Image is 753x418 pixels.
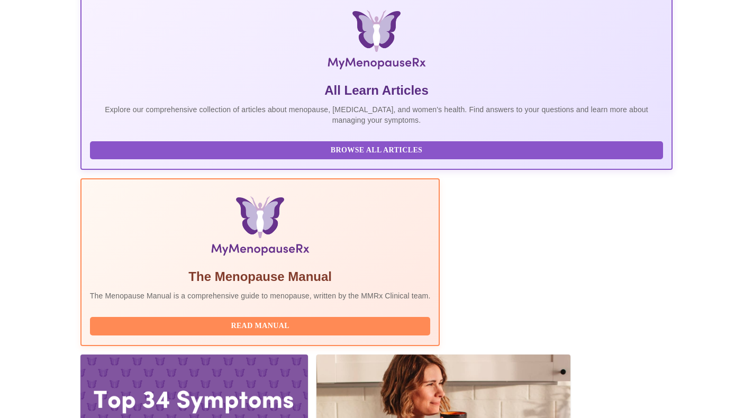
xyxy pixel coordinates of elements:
h5: The Menopause Manual [90,268,431,285]
button: Read Manual [90,317,431,335]
p: The Menopause Manual is a comprehensive guide to menopause, written by the MMRx Clinical team. [90,290,431,301]
p: Explore our comprehensive collection of articles about menopause, [MEDICAL_DATA], and women's hea... [90,104,663,125]
img: Menopause Manual [144,196,376,260]
span: Browse All Articles [101,144,652,157]
button: Browse All Articles [90,141,663,160]
span: Read Manual [101,320,420,333]
img: MyMenopauseRx Logo [179,10,574,74]
a: Read Manual [90,321,433,330]
a: Browse All Articles [90,145,666,154]
h5: All Learn Articles [90,82,663,99]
